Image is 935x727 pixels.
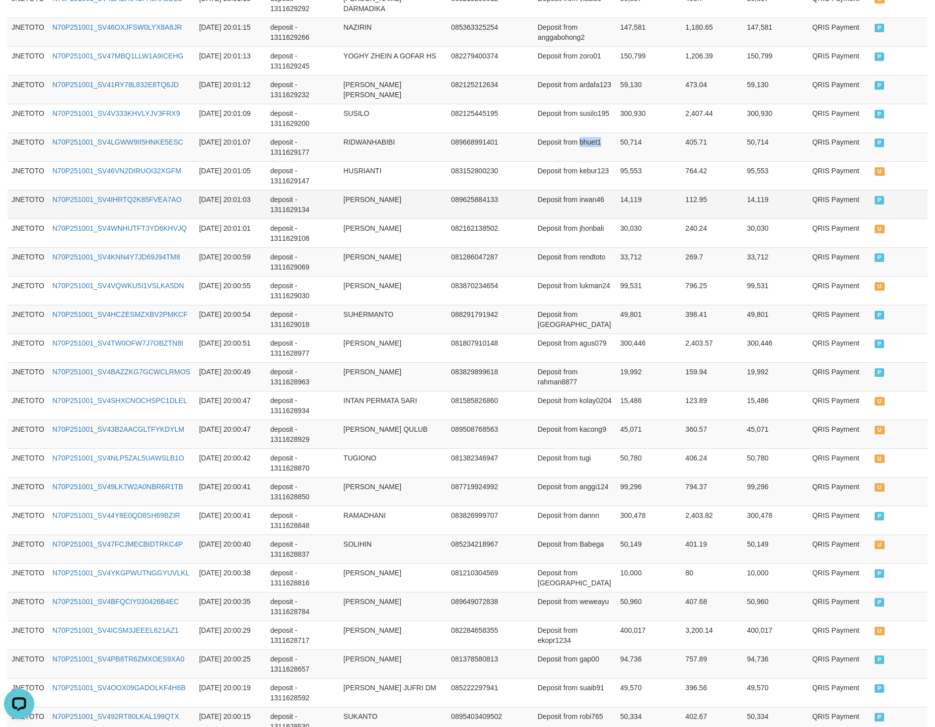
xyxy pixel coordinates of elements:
td: [DATE] 20:01:03 [195,190,266,219]
td: 360.57 [681,420,743,448]
td: deposit - 1311628977 [266,334,339,362]
a: N70P251001_SV4YKGPWUTNGGYUVLKL [52,569,189,577]
td: deposit - 1311629108 [266,219,339,247]
td: JNETOTO [8,247,48,276]
td: deposit - 1311628934 [266,391,339,420]
td: 300,478 [743,506,809,535]
td: 082125445195 [447,104,507,133]
td: 089649072838 [447,592,507,621]
span: UNPAID [875,426,885,434]
td: QRIS Payment [808,161,870,190]
td: 089508768563 [447,420,507,448]
a: N70P251001_SV4LGWW9II5HNKE5ESC [52,138,183,146]
td: 088291791942 [447,305,507,334]
a: N70P251001_SV41RY78L832E8TQ6JD [52,81,179,89]
td: 50,714 [743,133,809,161]
td: [DATE] 20:00:19 [195,678,266,707]
td: [PERSON_NAME] [339,219,447,247]
td: 59,130 [616,75,682,104]
td: deposit - 1311628657 [266,649,339,678]
span: PAID [875,569,885,578]
td: 300,446 [616,334,682,362]
a: N70P251001_SV44Y8E0QD8SH69BZIR [52,511,180,519]
td: JNETOTO [8,621,48,649]
td: 45,071 [616,420,682,448]
td: 2,403.57 [681,334,743,362]
td: deposit - 1311628717 [266,621,339,649]
td: 300,446 [743,334,809,362]
td: JNETOTO [8,104,48,133]
td: Deposit from ekopr1234 [534,621,616,649]
td: QRIS Payment [808,678,870,707]
td: [DATE] 20:01:05 [195,161,266,190]
td: JNETOTO [8,190,48,219]
td: Deposit from suaib91 [534,678,616,707]
td: 082162138502 [447,219,507,247]
td: 3,200.14 [681,621,743,649]
td: deposit - 1311628848 [266,506,339,535]
td: Deposit from rendtoto [534,247,616,276]
td: JNETOTO [8,535,48,563]
td: deposit - 1311629177 [266,133,339,161]
span: PAID [875,139,885,147]
a: N70P251001_SV4BAZZKG7GCWCLRMOS [52,368,190,376]
td: Deposit from [GEOGRAPHIC_DATA] [534,305,616,334]
td: Deposit from dannn [534,506,616,535]
td: QRIS Payment [808,305,870,334]
td: 99,296 [616,477,682,506]
td: [PERSON_NAME] [339,621,447,649]
a: N70P251001_SV4V333KHVLYJV3FRX9 [52,109,180,117]
td: JNETOTO [8,678,48,707]
td: deposit - 1311629245 [266,46,339,75]
td: deposit - 1311628784 [266,592,339,621]
td: QRIS Payment [808,247,870,276]
td: deposit - 1311629030 [266,276,339,305]
td: 2,403.82 [681,506,743,535]
td: 081286047287 [447,247,507,276]
a: N70P251001_SV4VQWKU5I1VSLKA5DN [52,282,184,290]
a: N70P251001_SV46OXJFSW0LYX8A8JR [52,23,182,31]
a: N70P251001_SV4SHXCNOCHSPC1DLEL [52,396,187,405]
span: UNPAID [875,483,885,492]
td: [PERSON_NAME] [339,477,447,506]
td: 082284658355 [447,621,507,649]
td: 081807910148 [447,334,507,362]
td: 796.25 [681,276,743,305]
td: 50,780 [743,448,809,477]
td: 33,712 [743,247,809,276]
td: QRIS Payment [808,649,870,678]
td: [PERSON_NAME] [339,563,447,592]
td: Deposit from anggabohong2 [534,18,616,46]
td: QRIS Payment [808,420,870,448]
td: 400,017 [616,621,682,649]
td: [DATE] 20:01:13 [195,46,266,75]
td: JNETOTO [8,75,48,104]
td: deposit - 1311628870 [266,448,339,477]
a: N70P251001_SV4TW0OFW7J7OBZTN8I [52,339,183,347]
td: 14,119 [743,190,809,219]
td: deposit - 1311629200 [266,104,339,133]
td: JNETOTO [8,420,48,448]
td: 30,030 [616,219,682,247]
td: 49,801 [743,305,809,334]
span: PAID [875,311,885,319]
td: 99,531 [743,276,809,305]
td: [PERSON_NAME] [339,362,447,391]
a: N70P251001_SV4BFQCIY030426B4EC [52,598,179,606]
span: PAID [875,110,885,118]
span: UNPAID [875,225,885,233]
td: Deposit from anggi124 [534,477,616,506]
td: 087719924992 [447,477,507,506]
a: N70P251001_SV4HCZESMZXBV2PMKCF [52,310,187,318]
td: QRIS Payment [808,477,870,506]
span: UNPAID [875,282,885,291]
td: 10,000 [616,563,682,592]
td: QRIS Payment [808,190,870,219]
td: JNETOTO [8,362,48,391]
a: N70P251001_SV4WNHUTFT3YD6KHVJQ [52,224,187,232]
td: 10,000 [743,563,809,592]
td: 94,736 [616,649,682,678]
td: Deposit from bhuet1 [534,133,616,161]
td: JNETOTO [8,649,48,678]
td: [DATE] 20:00:41 [195,506,266,535]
